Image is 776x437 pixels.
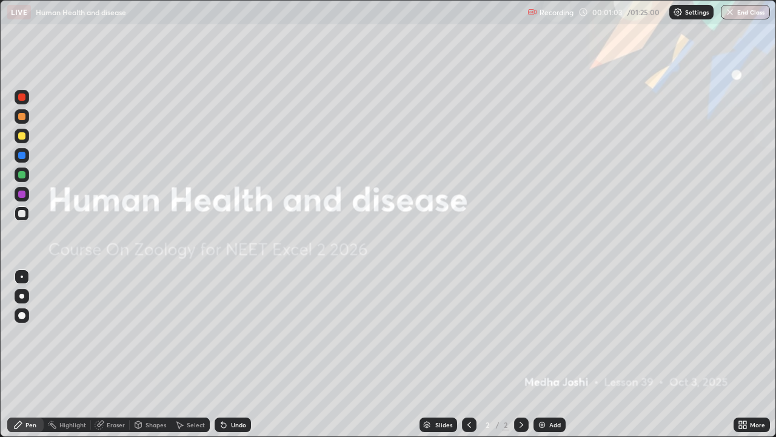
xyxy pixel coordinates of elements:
div: 2 [481,421,493,429]
div: Shapes [145,422,166,428]
div: More [750,422,765,428]
div: Add [549,422,561,428]
p: Settings [685,9,709,15]
div: Eraser [107,422,125,428]
div: / [496,421,500,429]
p: Recording [540,8,574,17]
div: Select [187,422,205,428]
p: Human Health and disease [36,7,126,17]
div: Pen [25,422,36,428]
div: Undo [231,422,246,428]
div: Slides [435,422,452,428]
img: end-class-cross [725,7,735,17]
img: class-settings-icons [673,7,683,17]
button: End Class [721,5,770,19]
div: Highlight [59,422,86,428]
p: LIVE [11,7,27,17]
img: add-slide-button [537,420,547,430]
img: recording.375f2c34.svg [527,7,537,17]
div: 2 [502,419,509,430]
